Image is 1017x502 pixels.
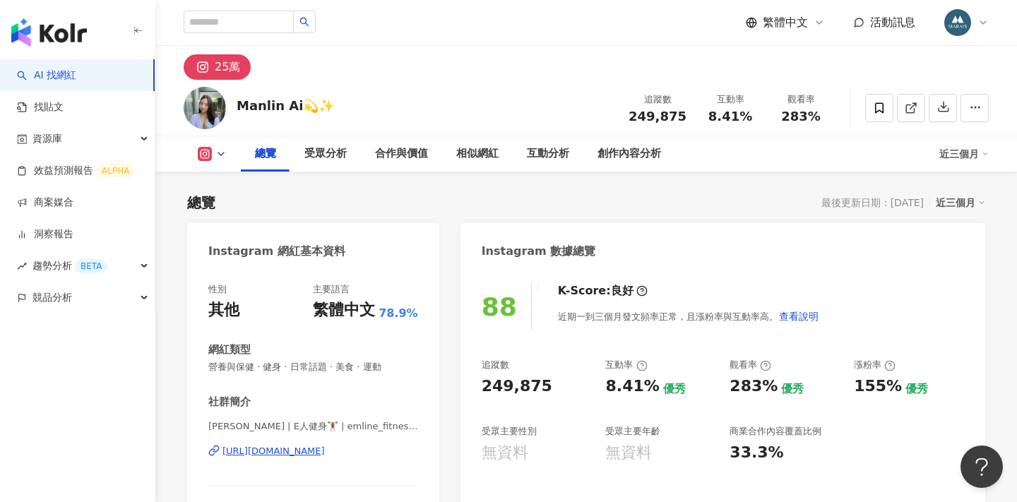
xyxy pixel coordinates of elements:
div: 社群簡介 [208,395,251,410]
div: K-Score : [558,283,648,299]
div: 無資料 [482,442,528,464]
div: 合作與價值 [375,145,428,162]
div: 受眾分析 [304,145,347,162]
div: [URL][DOMAIN_NAME] [222,445,325,458]
a: [URL][DOMAIN_NAME] [208,445,418,458]
div: 觀看率 [730,359,771,371]
iframe: Help Scout Beacon - Open [961,446,1003,488]
div: 性別 [208,283,227,296]
span: 283% [781,109,821,124]
div: 商業合作內容覆蓋比例 [730,425,821,438]
img: KOL Avatar [184,87,226,129]
div: 繁體中文 [313,299,375,321]
div: 互動率 [605,359,647,371]
span: 繁體中文 [763,15,808,30]
span: 8.41% [708,109,752,124]
span: 查看說明 [779,311,819,322]
span: 活動訊息 [870,16,915,29]
span: rise [17,261,27,271]
span: 249,875 [629,109,686,124]
div: 249,875 [482,376,552,398]
div: 受眾主要年齡 [605,425,660,438]
div: 88 [482,292,517,321]
span: [PERSON_NAME] | E人健身🏋️‍♀️ | emline_fitness_diary [208,420,418,433]
span: 78.9% [379,306,418,321]
div: 主要語言 [313,283,350,296]
div: 25萬 [215,57,240,77]
button: 查看說明 [778,302,819,330]
span: search [299,17,309,27]
div: 優秀 [781,381,804,397]
div: 283% [730,376,778,398]
div: Manlin Ai💫✨ [237,97,334,114]
a: 洞察報告 [17,227,73,241]
div: 其他 [208,299,239,321]
div: BETA [75,259,107,273]
div: 33.3% [730,442,783,464]
span: 趨勢分析 [32,250,107,282]
a: 效益預測報告ALPHA [17,164,135,178]
div: 近三個月 [936,193,985,212]
div: 最後更新日期：[DATE] [821,197,924,208]
div: 近期一到三個月發文頻率正常，且漲粉率與互動率高。 [558,302,819,330]
div: 追蹤數 [629,92,686,107]
div: 受眾主要性別 [482,425,537,438]
span: 資源庫 [32,123,62,155]
div: 網紅類型 [208,342,251,357]
div: 無資料 [605,442,652,464]
div: 互動分析 [527,145,569,162]
div: 優秀 [905,381,928,397]
a: 商案媒合 [17,196,73,210]
div: Instagram 網紅基本資料 [208,244,345,259]
div: 良好 [611,283,634,299]
img: logo [11,18,87,47]
div: 近三個月 [939,143,989,165]
button: 25萬 [184,54,251,80]
a: searchAI 找網紅 [17,68,76,83]
div: Instagram 數據總覽 [482,244,596,259]
span: 營養與保健 · 健身 · 日常話題 · 美食 · 運動 [208,361,418,373]
div: 155% [854,376,902,398]
span: 競品分析 [32,282,72,313]
div: 優秀 [663,381,686,397]
a: 找貼文 [17,100,64,114]
div: 相似網紅 [456,145,499,162]
div: 追蹤數 [482,359,509,371]
div: 總覽 [255,145,276,162]
div: 8.41% [605,376,659,398]
img: 358735463_652854033541749_1509380869568117342_n.jpg [944,9,971,36]
div: 漲粉率 [854,359,896,371]
div: 觀看率 [774,92,828,107]
div: 創作內容分析 [597,145,661,162]
div: 總覽 [187,193,215,213]
div: 互動率 [703,92,757,107]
